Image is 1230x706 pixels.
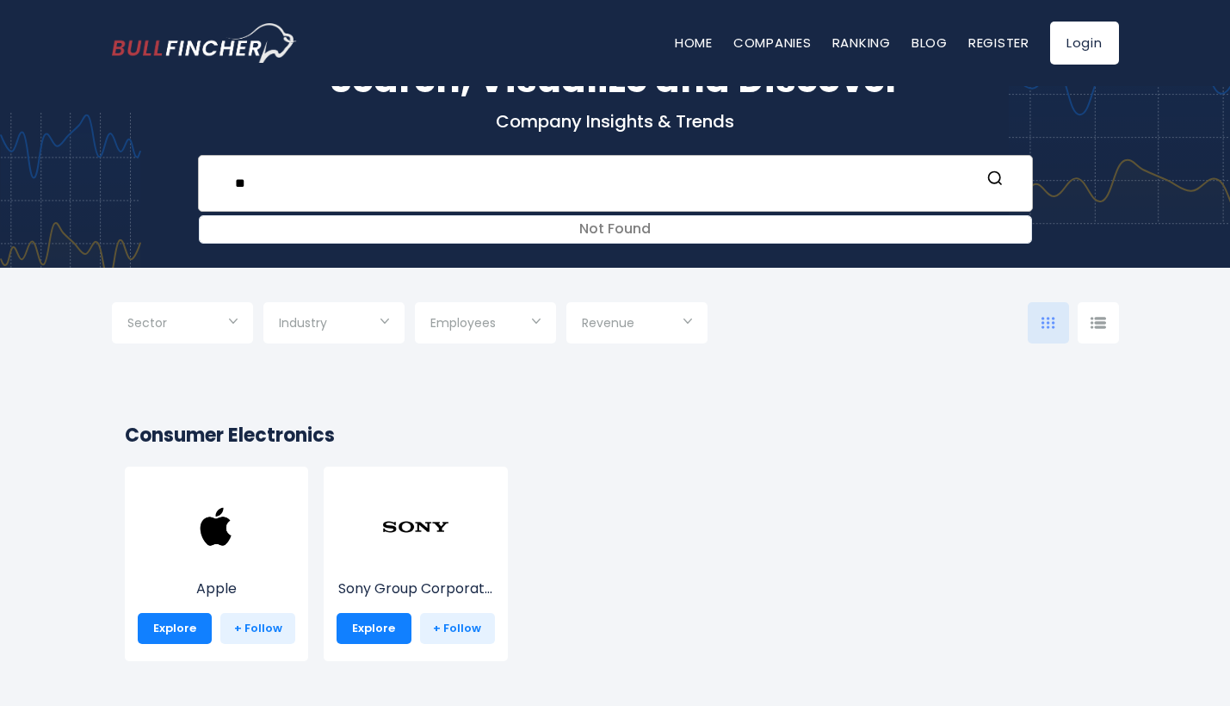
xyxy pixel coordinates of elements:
h2: Consumer Electronics [125,421,1106,449]
button: Search [984,170,1006,192]
input: Selection [430,309,541,340]
a: Sony Group Corporat... [337,524,495,599]
img: icon-comp-list-view.svg [1091,317,1106,329]
span: Revenue [582,315,634,331]
input: Selection [582,309,692,340]
a: Apple [138,524,296,599]
img: icon-comp-grid.svg [1041,317,1055,329]
span: Industry [279,315,327,331]
div: Not Found [200,216,1031,243]
a: Ranking [832,34,891,52]
a: + Follow [220,613,295,644]
img: bullfincher logo [112,23,297,63]
a: Explore [337,613,411,644]
a: Blog [912,34,948,52]
img: AAPL.png [182,492,250,561]
p: Company Insights & Trends [112,110,1119,133]
p: Apple [138,579,296,599]
span: Employees [430,315,496,331]
img: SONY.png [381,492,450,561]
a: Companies [733,34,812,52]
input: Selection [279,309,389,340]
a: Explore [138,613,213,644]
a: Register [968,34,1029,52]
a: Go to homepage [112,23,297,63]
input: Selection [127,309,238,340]
a: Home [675,34,713,52]
a: Login [1050,22,1119,65]
a: + Follow [420,613,495,644]
span: Sector [127,315,167,331]
p: Sony Group Corporation [337,579,495,599]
